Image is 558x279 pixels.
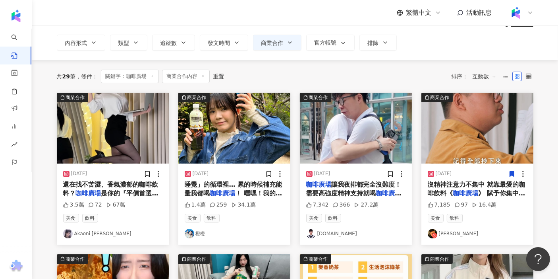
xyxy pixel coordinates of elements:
div: [DATE] [71,170,87,177]
span: 美食 [428,214,444,222]
img: logo icon [10,10,22,22]
button: 商業合作 [300,93,412,164]
img: KOL Avatar [63,229,73,238]
img: post-image [57,93,169,164]
div: 商業合作 [309,94,328,101]
div: 商業合作 [66,255,85,263]
mark: 咖啡廣場 [210,189,236,197]
div: [DATE] [314,170,330,177]
img: KOL Avatar [428,229,437,238]
img: post-image [300,93,412,164]
span: 還在找不苦澀、香氣濃郁的咖啡飲料？ [63,181,158,197]
div: 商業合作 [309,255,328,263]
a: KOL AvatarAkaoni [PERSON_NAME] [63,229,162,238]
span: 關鍵字：咖啡廣場 [101,70,159,83]
div: 商業合作 [431,94,450,101]
div: 7,342 [306,201,329,209]
img: KOL Avatar [306,229,316,238]
mark: 咖啡廣場 [306,181,332,188]
span: 美食 [306,214,322,222]
button: 商業合作 [253,35,301,51]
div: 7,185 [428,201,450,209]
button: 排除 [359,35,397,51]
img: chrome extension [8,260,24,273]
a: search [11,29,27,60]
span: 美食 [63,214,79,222]
span: 發文時間 [208,40,230,46]
span: 互動數 [473,70,496,83]
span: 睡覺」的循環裡… 累的時候補充能量我都喝 [185,181,282,197]
div: 3.5萬 [63,201,84,209]
span: 29 [62,73,70,80]
div: 商業合作 [431,255,450,263]
span: 繁體中文 [406,8,432,17]
div: 商業合作 [187,255,207,263]
span: 官方帳號 [315,39,337,46]
button: 追蹤數 [152,35,195,51]
div: 商業合作 [66,94,85,101]
span: 商業合作內容 [162,70,210,83]
button: 官方帳號 [306,35,355,51]
img: post-image [178,93,290,164]
div: [DATE] [436,170,452,177]
img: Kolr%20app%20icon%20%281%29.png [508,5,523,20]
mark: 咖啡廣場 [76,189,101,197]
button: 發文時間 [200,35,248,51]
span: 飲料 [82,214,98,222]
div: 259 [210,201,227,209]
span: 商業合作 [261,40,284,46]
img: KOL Avatar [185,229,194,238]
a: KOL Avatar[PERSON_NAME] [428,229,527,238]
span: rise [11,137,17,154]
button: 商業合作 [421,93,533,164]
div: 16.4萬 [472,201,496,209]
span: 類型 [118,40,129,46]
div: 34.1萬 [231,201,256,209]
mark: 咖啡廣場 [376,189,402,197]
div: 67萬 [106,201,126,209]
div: 重置 [213,73,224,80]
div: 商業合作 [187,94,207,101]
div: 排序： [452,70,501,83]
span: 沒精神注意力不集中 就靠最愛的咖啡飲料《 [428,181,525,197]
span: 飲料 [447,214,463,222]
button: 內容形式 [57,35,105,51]
div: [DATE] [193,170,209,177]
div: 366 [333,201,350,209]
span: 美食 [185,214,201,222]
img: post-image [421,93,533,164]
div: 97 [454,201,468,209]
span: 飲料 [204,214,220,222]
iframe: Help Scout Beacon - Open [526,247,550,271]
button: 商業合作 [178,93,290,164]
div: 72 [88,201,102,209]
span: 排除 [368,40,379,46]
div: 共 筆 [57,73,75,80]
button: 類型 [110,35,147,51]
mark: 咖啡廣場 [453,189,479,197]
div: 27.2萬 [354,201,378,209]
div: 1.4萬 [185,201,206,209]
button: 商業合作 [57,93,169,164]
span: 活動訊息 [467,9,492,16]
span: 條件 ： [75,73,98,80]
span: 追蹤數 [160,40,177,46]
span: 內容形式 [65,40,87,46]
a: KOL Avatar[DOMAIN_NAME] [306,229,405,238]
span: 讓我夜排都完全沒難度！ 需要高強度精神支持就喝 [306,181,402,197]
a: KOL Avatar橙橙 [185,229,284,238]
span: 是你的『平價首選』 不只是飲品更 [63,189,158,206]
span: 飲料 [325,214,341,222]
